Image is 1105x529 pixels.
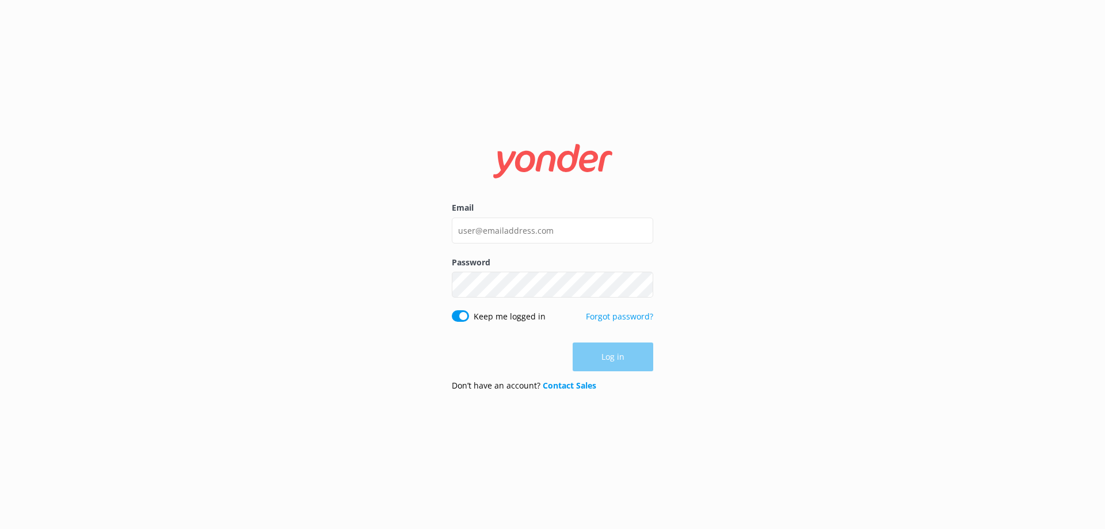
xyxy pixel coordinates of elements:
label: Email [452,201,653,214]
button: Show password [630,273,653,296]
p: Don’t have an account? [452,379,596,392]
a: Forgot password? [586,311,653,322]
input: user@emailaddress.com [452,218,653,243]
label: Keep me logged in [474,310,546,323]
label: Password [452,256,653,269]
a: Contact Sales [543,380,596,391]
